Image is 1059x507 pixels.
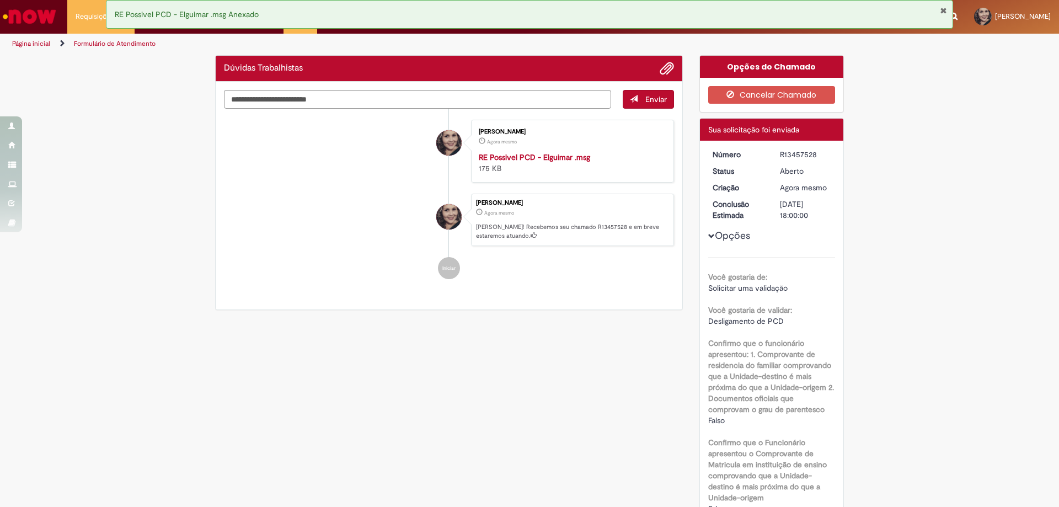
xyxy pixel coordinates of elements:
ul: Trilhas de página [8,34,698,54]
time: 28/08/2025 12:16:02 [484,210,514,216]
span: [PERSON_NAME] [995,12,1051,21]
div: [PERSON_NAME] [476,200,668,206]
span: Enviar [645,94,667,104]
span: Sua solicitação foi enviada [708,125,799,135]
time: 28/08/2025 12:16:02 [780,183,827,193]
b: Você gostaria de validar: [708,305,792,315]
span: Solicitar uma validação [708,283,788,293]
b: Você gostaria de: [708,272,767,282]
dt: Status [704,166,772,177]
div: [PERSON_NAME] [479,129,662,135]
textarea: Digite sua mensagem aqui... [224,90,611,109]
div: Renata Luciane De Souza Faria Conrado [436,204,462,230]
ul: Histórico de tíquete [224,109,674,291]
div: R13457528 [780,149,831,160]
span: Desligamento de PCD [708,316,784,326]
li: Renata Luciane De Souza Faria Conrado [224,194,674,247]
a: Formulário de Atendimento [74,39,156,48]
dt: Criação [704,182,772,193]
time: 28/08/2025 12:15:59 [487,138,517,145]
div: [DATE] 18:00:00 [780,199,831,221]
span: Requisições [76,11,114,22]
b: Confirmo que o funcionário apresentou: 1. Comprovante de residencia do familiar comprovando que a... [708,338,834,414]
div: Renata Luciane De Souza Faria Conrado [436,130,462,156]
a: Página inicial [12,39,50,48]
button: Fechar Notificação [940,6,947,15]
button: Enviar [623,90,674,109]
b: Confirmo que o Funcionário apresentou o Comprovante de Matricula em instituição de ensino comprov... [708,437,827,503]
div: Aberto [780,166,831,177]
span: Agora mesmo [487,138,517,145]
h2: Dúvidas Trabalhistas Histórico de tíquete [224,63,303,73]
img: ServiceNow [1,6,58,28]
button: Adicionar anexos [660,61,674,76]
div: Opções do Chamado [700,56,844,78]
dt: Conclusão Estimada [704,199,772,221]
button: Cancelar Chamado [708,86,836,104]
span: RE Possivel PCD - Elguimar .msg Anexado [115,9,259,19]
dt: Número [704,149,772,160]
span: Falso [708,415,725,425]
span: Agora mesmo [780,183,827,193]
a: RE Possivel PCD - Elguimar .msg [479,152,590,162]
div: 175 KB [479,152,662,174]
p: [PERSON_NAME]! Recebemos seu chamado R13457528 e em breve estaremos atuando. [476,223,668,240]
div: 28/08/2025 12:16:02 [780,182,831,193]
span: Agora mesmo [484,210,514,216]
